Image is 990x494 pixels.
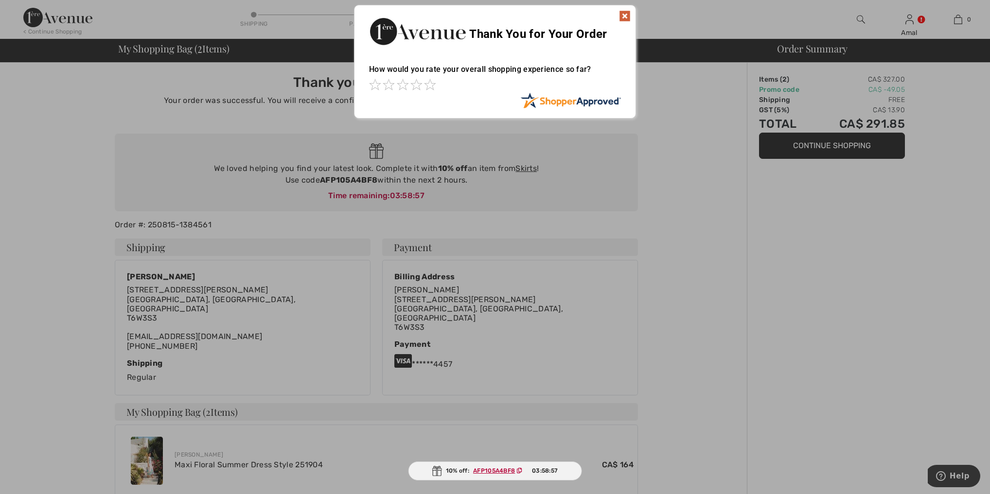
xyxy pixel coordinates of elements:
[619,10,631,22] img: x
[22,7,42,16] span: Help
[369,15,466,48] img: Thank You for Your Order
[408,461,582,480] div: 10% off:
[432,466,442,476] img: Gift.svg
[369,55,621,92] div: How would you rate your overall shopping experience so far?
[532,466,558,475] span: 03:58:57
[473,467,515,474] ins: AFP105A4BF8
[469,27,607,41] span: Thank You for Your Order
